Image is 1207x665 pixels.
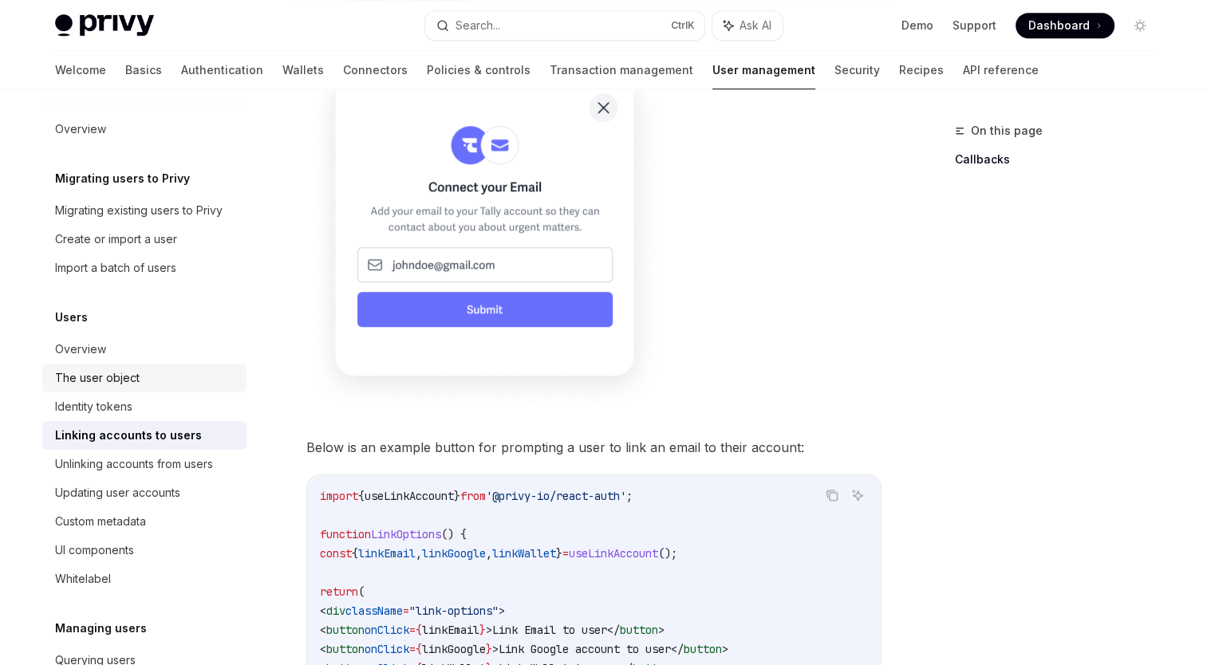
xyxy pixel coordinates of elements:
img: Sample prompt to link a user's email after they have logged in [306,55,663,411]
span: linkGoogle [422,546,486,561]
span: { [352,546,358,561]
h5: Migrating users to Privy [55,169,190,188]
span: = [409,642,416,656]
span: Ctrl K [671,19,695,32]
a: Demo [901,18,933,33]
a: Overview [42,115,247,144]
a: Transaction management [550,51,693,89]
span: = [562,546,569,561]
span: const [320,546,352,561]
span: > [722,642,728,656]
span: from [460,489,486,503]
span: = [409,623,416,637]
span: return [320,584,358,599]
span: = [403,604,409,618]
button: Copy the contents from the code block [822,485,842,506]
span: > [486,623,492,637]
span: </ [671,642,684,656]
span: import [320,489,358,503]
span: , [486,546,492,561]
a: Overview [42,335,247,364]
div: Linking accounts to users [55,426,202,445]
a: Custom metadata [42,507,247,536]
span: button [326,623,365,637]
a: User management [712,51,815,89]
a: Basics [125,51,162,89]
button: Toggle dark mode [1127,13,1153,38]
div: Overview [55,340,106,359]
span: </ [607,623,620,637]
span: div [326,604,345,618]
span: '@privy-io/react-auth' [486,489,626,503]
a: Unlinking accounts from users [42,450,247,478]
a: Connectors [343,51,408,89]
span: > [492,642,499,656]
span: { [416,623,422,637]
span: linkEmail [422,623,479,637]
span: } [479,623,486,637]
a: Identity tokens [42,392,247,421]
span: < [320,623,326,637]
span: button [684,642,722,656]
span: onClick [365,642,409,656]
span: function [320,527,371,541]
span: > [499,604,505,618]
img: light logo [55,14,154,37]
a: Recipes [899,51,944,89]
span: Below is an example button for prompting a user to link an email to their account: [306,436,882,458]
span: ; [626,489,633,503]
div: Migrating existing users to Privy [55,201,223,220]
span: button [326,642,365,656]
span: { [358,489,365,503]
span: ( [358,584,365,599]
a: Linking accounts to users [42,421,247,450]
div: Search... [456,16,500,35]
a: Whitelabel [42,565,247,593]
div: Custom metadata [55,512,146,531]
span: Link Google account to user [499,642,671,656]
a: Create or import a user [42,225,247,254]
button: Search...CtrlK [425,11,704,40]
span: Ask AI [740,18,771,33]
div: Updating user accounts [55,483,180,502]
div: Import a batch of users [55,258,176,277]
span: button [620,623,658,637]
a: Welcome [55,51,106,89]
span: (); [658,546,677,561]
a: UI components [42,536,247,565]
div: Identity tokens [55,397,132,416]
a: Support [953,18,996,33]
span: On this page [971,121,1043,140]
span: useLinkAccount [569,546,658,561]
a: Authentication [181,51,263,89]
div: The user object [55,368,140,388]
span: useLinkAccount [365,489,454,503]
span: linkGoogle [422,642,486,656]
a: Wallets [282,51,324,89]
a: Updating user accounts [42,478,247,507]
span: className [345,604,403,618]
span: > [658,623,665,637]
a: Security [834,51,880,89]
span: { [416,642,422,656]
span: linkWallet [492,546,556,561]
a: The user object [42,364,247,392]
h5: Users [55,308,88,327]
a: Import a batch of users [42,254,247,282]
span: } [556,546,562,561]
a: Migrating existing users to Privy [42,196,247,225]
div: Overview [55,120,106,139]
a: API reference [963,51,1039,89]
span: } [486,642,492,656]
span: Link Email to user [492,623,607,637]
a: Policies & controls [427,51,531,89]
span: , [416,546,422,561]
a: Callbacks [955,147,1166,172]
span: LinkOptions [371,527,441,541]
span: } [454,489,460,503]
span: < [320,604,326,618]
div: Create or import a user [55,230,177,249]
span: () { [441,527,467,541]
span: Dashboard [1028,18,1090,33]
div: Unlinking accounts from users [55,454,213,474]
